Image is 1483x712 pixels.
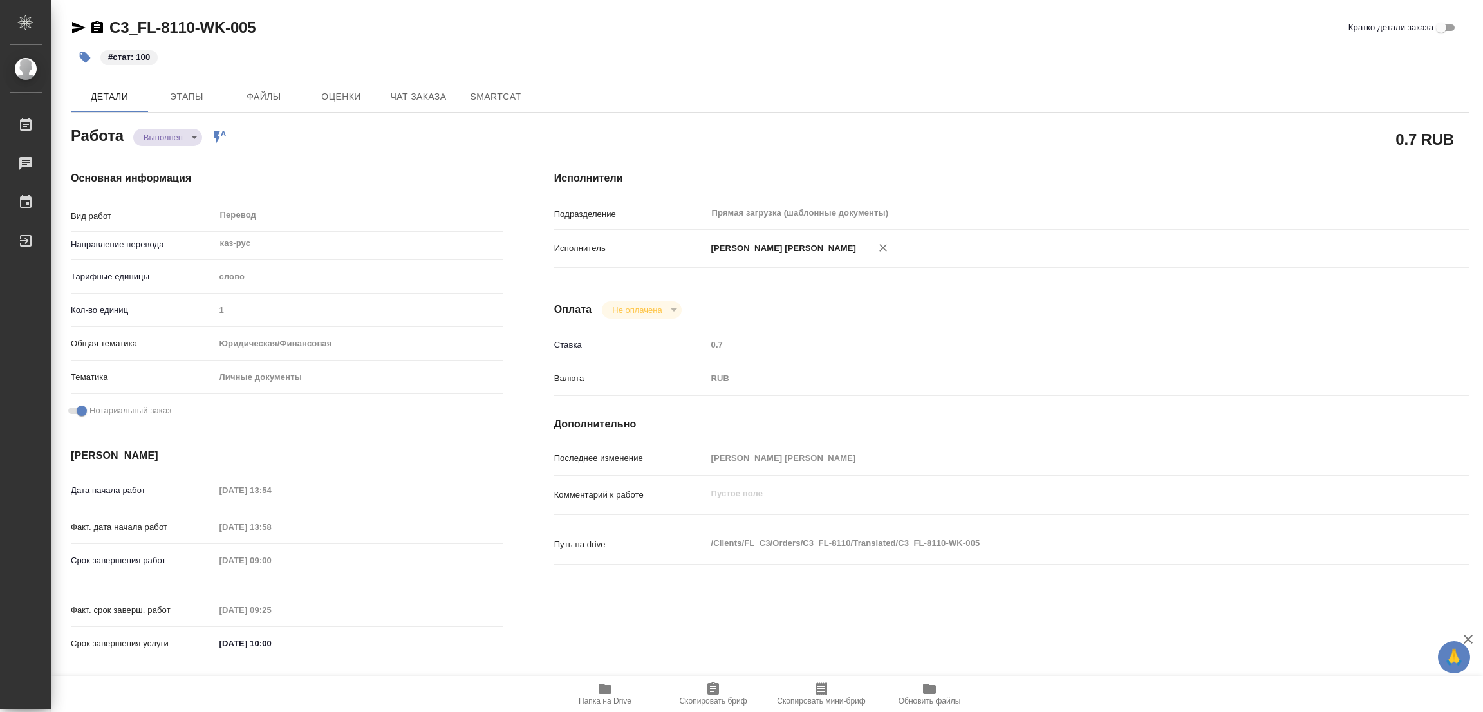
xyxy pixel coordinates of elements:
[71,238,215,251] p: Направление перевода
[554,489,707,501] p: Комментарий к работе
[215,551,328,570] input: Пустое поле
[89,404,171,417] span: Нотариальный заказ
[554,538,707,551] p: Путь на drive
[71,554,215,567] p: Срок завершения работ
[707,368,1393,389] div: RUB
[215,301,503,319] input: Пустое поле
[71,304,215,317] p: Кол-во единиц
[608,304,666,315] button: Не оплачена
[71,43,99,71] button: Добавить тэг
[554,302,592,317] h4: Оплата
[71,210,215,223] p: Вид работ
[1395,128,1454,150] h2: 0.7 RUB
[109,19,256,36] a: C3_FL-8110-WK-005
[215,366,503,388] div: Личные документы
[554,417,1469,432] h4: Дополнительно
[869,234,897,262] button: Удалить исполнителя
[233,89,295,105] span: Файлы
[89,20,105,35] button: Скопировать ссылку
[71,448,503,464] h4: [PERSON_NAME]
[71,371,215,384] p: Тематика
[579,697,631,706] span: Папка на Drive
[554,208,707,221] p: Подразделение
[71,484,215,497] p: Дата начала работ
[659,676,767,712] button: Скопировать бриф
[71,521,215,534] p: Факт. дата начала работ
[777,697,865,706] span: Скопировать мини-бриф
[554,242,707,255] p: Исполнитель
[140,132,187,143] button: Выполнен
[679,697,747,706] span: Скопировать бриф
[156,89,218,105] span: Этапы
[707,449,1393,467] input: Пустое поле
[71,123,124,146] h2: Работа
[707,532,1393,554] textarea: /Clients/FL_C3/Orders/C3_FL-8110/Translated/C3_FL-8110-WK-005
[215,266,503,288] div: слово
[387,89,449,105] span: Чат заказа
[215,634,328,653] input: ✎ Введи что-нибудь
[554,452,707,465] p: Последнее изменение
[71,337,215,350] p: Общая тематика
[554,339,707,351] p: Ставка
[707,335,1393,354] input: Пустое поле
[215,481,328,500] input: Пустое поле
[465,89,527,105] span: SmartCat
[1438,641,1470,673] button: 🙏
[899,697,961,706] span: Обновить файлы
[79,89,140,105] span: Детали
[71,637,215,650] p: Срок завершения услуги
[71,20,86,35] button: Скопировать ссылку для ЯМессенджера
[707,242,857,255] p: [PERSON_NAME] [PERSON_NAME]
[71,604,215,617] p: Факт. срок заверш. работ
[71,171,503,186] h4: Основная информация
[554,171,1469,186] h4: Исполнители
[551,676,659,712] button: Папка на Drive
[875,676,984,712] button: Обновить файлы
[108,51,150,64] p: #стат: 100
[1348,21,1433,34] span: Кратко детали заказа
[215,518,328,536] input: Пустое поле
[1443,644,1465,671] span: 🙏
[133,129,202,146] div: Выполнен
[215,333,503,355] div: Юридическая/Финансовая
[71,270,215,283] p: Тарифные единицы
[310,89,372,105] span: Оценки
[215,601,328,619] input: Пустое поле
[602,301,681,319] div: Выполнен
[99,51,159,62] span: стат: 100
[554,372,707,385] p: Валюта
[767,676,875,712] button: Скопировать мини-бриф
